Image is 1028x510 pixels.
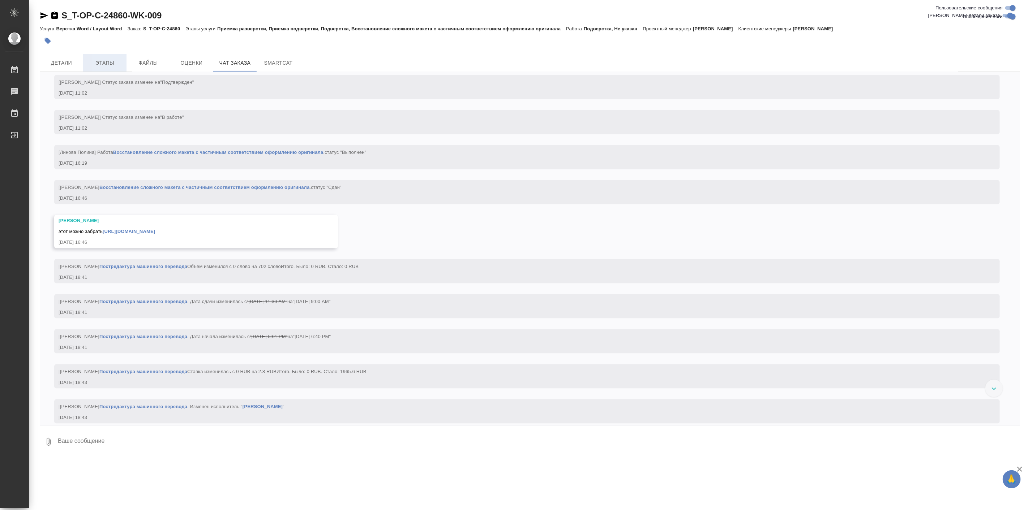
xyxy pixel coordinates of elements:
[261,59,296,68] span: SmartCat
[59,160,975,167] div: [DATE] 16:19
[87,59,122,68] span: Этапы
[131,59,166,68] span: Файлы
[59,79,194,85] span: [[PERSON_NAME]] Статус заказа изменен на
[59,379,975,386] div: [DATE] 18:43
[44,59,79,68] span: Детали
[243,404,283,409] a: [PERSON_NAME]
[61,10,162,20] a: S_T-OP-C-24860-WK-009
[99,185,310,190] a: Восстановление сложного макета с частичным соответствием оформлению оригинала
[113,150,324,155] a: Восстановление сложного макета с частичным соответствием оформлению оригинала
[56,26,127,31] p: Верстка Word / Layout Word
[293,299,331,304] span: "[DATE] 9:00 AM"
[59,229,155,234] span: этот можно забрать
[59,274,975,281] div: [DATE] 18:41
[1003,470,1021,488] button: 🙏
[174,59,209,68] span: Оценки
[693,26,738,31] p: [PERSON_NAME]
[99,264,187,269] a: Постредактура машинного перевода
[738,26,793,31] p: Клиентские менеджеры
[928,12,1000,19] span: [PERSON_NAME] детали заказа
[963,13,1003,20] span: Оповещения-логи
[59,114,184,120] span: [[PERSON_NAME]] Статус заказа изменен на
[103,229,155,234] a: [URL][DOMAIN_NAME]
[59,264,359,269] span: [[PERSON_NAME] Объём изменился с 0 слово на 702 слово
[217,26,566,31] p: Приемка разверстки, Приемка подверстки, Подверстка, Восстановление сложного макета с частичным со...
[281,264,359,269] span: Итого. Было: 0 RUB. Стало: 0 RUB
[59,150,366,155] span: [Линова Полина] Работа .
[793,26,839,31] p: [PERSON_NAME]
[99,334,187,339] a: Постредактура машинного перевода
[277,369,367,374] span: Итого. Было: 0 RUB. Стало: 1965.6 RUB
[59,299,331,304] span: [[PERSON_NAME] . Дата сдачи изменилась с на
[566,26,584,31] p: Работа
[160,79,194,85] span: "Подтвержден"
[293,334,331,339] span: "[DATE] 6:40 PM"
[50,11,59,20] button: Скопировать ссылку
[40,26,56,31] p: Услуга
[160,114,184,120] span: "В работе"
[59,404,284,409] span: [[PERSON_NAME] . Изменен исполнитель:
[59,369,367,374] span: [[PERSON_NAME] Ставка изменилась с 0 RUB на 2.8 RUB
[59,217,313,224] div: [PERSON_NAME]
[59,239,313,246] div: [DATE] 16:46
[59,195,975,202] div: [DATE] 16:46
[128,26,143,31] p: Заказ:
[59,125,975,132] div: [DATE] 11:02
[247,299,287,304] span: "[DATE] 11:30 AM"
[241,404,284,409] span: " "
[311,185,342,190] span: статус "Сдан"
[99,404,187,409] a: Постредактура машинного перевода
[584,26,643,31] p: Подверстка, Не указан
[935,4,1003,12] span: Пользовательские сообщения
[325,150,366,155] span: статус "Выполнен"
[59,90,975,97] div: [DATE] 11:02
[59,414,975,421] div: [DATE] 18:43
[59,334,331,339] span: [[PERSON_NAME] . Дата начала изменилась с на
[40,33,56,49] button: Добавить тэг
[59,344,975,351] div: [DATE] 18:41
[99,299,187,304] a: Постредактура машинного перевода
[643,26,693,31] p: Проектный менеджер
[99,369,187,374] a: Постредактура машинного перевода
[59,309,975,316] div: [DATE] 18:41
[185,26,217,31] p: Этапы услуги
[143,26,185,31] p: S_T-OP-C-24860
[59,185,342,190] span: [[PERSON_NAME] .
[250,334,288,339] span: "[DATE] 5:01 PM"
[1006,472,1018,487] span: 🙏
[218,59,252,68] span: Чат заказа
[40,11,48,20] button: Скопировать ссылку для ЯМессенджера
